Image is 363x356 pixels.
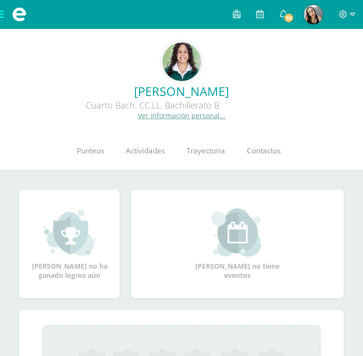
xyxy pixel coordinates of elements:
div: [PERSON_NAME] no tiene eventos [189,208,286,280]
div: Cuarto Bach. CC.LL. Bachillerato B [8,99,297,111]
span: Contactos [247,146,281,156]
a: Trayectoria [176,132,236,170]
a: Punteos [66,132,115,170]
div: [PERSON_NAME] no ha ganado logros aún [29,208,110,280]
span: Trayectoria [187,146,225,156]
span: 38 [283,13,294,23]
span: Actividades [126,146,165,156]
span: Punteos [77,146,104,156]
img: achievement_small.png [43,208,96,257]
a: Contactos [236,132,292,170]
img: c8c9c513f5ffe4d23841f6eb726ddfad.png [162,42,201,81]
img: event_small.png [211,208,264,257]
a: Ver información personal... [138,111,226,120]
a: Actividades [115,132,176,170]
a: [PERSON_NAME] [8,83,355,99]
img: 0d271ca833bfefe002d6927676b61406.png [304,5,323,24]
